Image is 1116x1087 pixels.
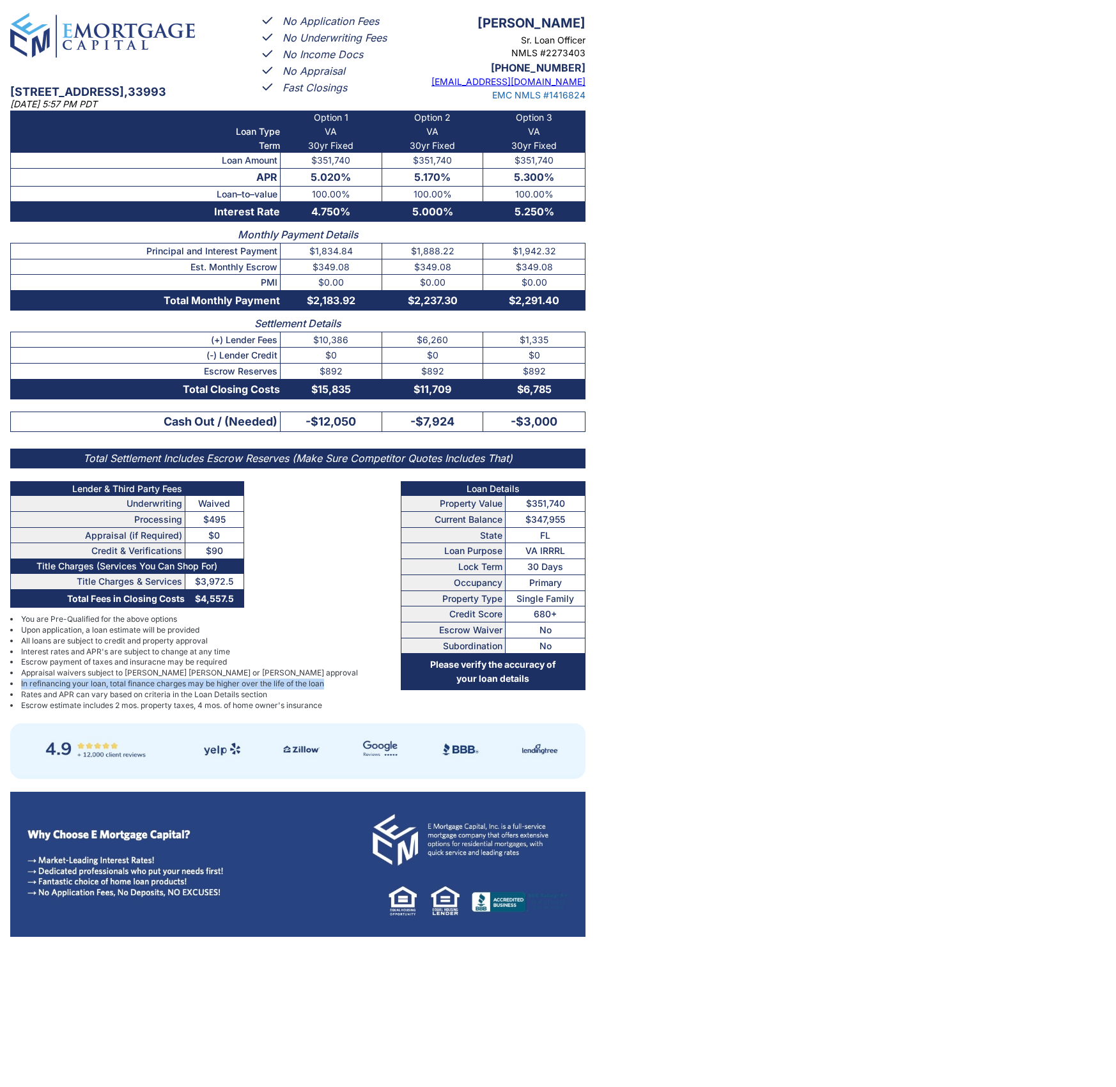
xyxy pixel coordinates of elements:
[11,311,585,332] th: Settlement Details
[401,654,585,690] th: Please verify the accuracy of your loan details
[21,614,177,625] span: You are Pre-Qualified for the above options
[506,527,585,543] td: FL
[431,76,585,87] a: [EMAIL_ADDRESS][DOMAIN_NAME]
[195,593,234,604] span: $4,557.5
[11,589,185,608] th: Total Fees in Closing Costs
[11,186,281,202] th: Loan–to–value
[10,13,195,58] img: emc-logo-full.png
[526,498,565,509] span: $351,740
[203,514,226,525] span: $495
[283,13,379,29] p: No Application Fees
[280,139,382,153] td: 30yr Fixed
[11,412,281,432] th: Cash Out / (Needed)
[517,383,552,396] span: $6,785
[11,202,281,222] th: Interest Rate
[21,657,227,668] span: Escrow payment of taxes and insuracne may be required
[514,171,554,183] span: 5.300%
[21,625,199,636] span: Upon application, a loan estimate will be provided
[525,514,565,525] span: $347,955
[208,530,220,541] span: $0
[10,792,585,932] img: footer.jpg
[11,543,185,559] th: Credit & Verifications
[483,125,585,139] td: VA
[10,723,585,775] img: ratings.jpg
[11,573,185,589] th: Title Charges & Services
[506,590,585,606] td: Single Family
[408,294,458,307] span: $2,237.30
[414,383,451,396] span: $11,709
[401,574,505,590] th: Occupancy
[21,636,208,647] span: All loans are subject to credit and property approval
[420,277,446,288] span: $0.00
[11,379,281,399] th: Total Closing Costs
[513,245,556,256] span: $1,942.32
[522,277,547,288] span: $0.00
[511,415,557,428] span: -$3,000
[401,496,505,512] th: Property Value
[11,559,244,574] th: Title Charges (Services You Can Shop For)
[401,34,585,47] p: Sr. Loan Officer
[11,496,185,512] th: Underwriting
[401,638,505,654] th: Subordination
[206,545,223,556] span: $90
[311,155,350,166] span: $351,740
[382,111,483,125] td: Option 2
[11,275,281,291] th: PMI
[414,171,451,183] span: 5.170%
[413,155,452,166] span: $351,740
[283,47,363,63] p: No Income Docs
[401,60,585,76] p: [PHONE_NUMBER]
[325,350,337,360] span: $0
[21,679,324,690] span: In refinancing your loan, total finance charges may be higher over the life of the loan
[311,383,351,396] span: $15,835
[10,98,195,111] p: [DATE] 5:57 PM PDT
[411,245,454,256] span: $1,888.22
[11,527,185,543] th: Appraisal (if Required)
[515,155,554,166] span: $351,740
[307,294,355,307] span: $2,183.92
[11,364,281,380] th: Escrow Reserves
[401,89,585,102] p: EMC NMLS #1416824
[516,261,553,272] span: $349.08
[401,13,585,34] p: [PERSON_NAME]
[523,366,546,376] span: $892
[417,334,448,345] span: $6,260
[309,245,353,256] span: $1,834.84
[382,139,483,153] td: 30yr Fixed
[21,700,322,711] span: Escrow estimate includes 2 mos. property taxes, 4 mos. of home owner's insurance
[11,481,244,496] th: Lender & Third Party Fees
[280,125,382,139] td: VA
[21,668,358,679] span: Appraisal waivers subject to [PERSON_NAME] [PERSON_NAME] or [PERSON_NAME] approval
[195,576,233,587] span: $3,972.5
[529,350,540,360] span: $0
[11,222,585,243] th: Monthly Payment Details
[410,415,454,428] span: -$7,924
[312,189,350,199] span: 100.00%
[11,332,281,348] th: (+) Lender Fees
[11,168,281,186] th: APR
[11,512,185,528] th: Processing
[414,189,452,199] span: 100.00%
[280,111,382,125] td: Option 1
[313,334,348,345] span: $10,386
[11,243,281,259] th: Principal and Interest Payment
[313,261,350,272] span: $349.08
[11,259,281,275] th: Est. Monthly Escrow
[320,366,343,376] span: $892
[515,205,554,218] span: 5.250%
[11,125,281,139] th: Loan Type
[412,205,453,218] span: 5.000%
[10,449,585,468] p: Total Settlement Includes Escrow Reserves (Make Sure Competitor Quotes Includes That)
[401,47,585,59] p: NMLS # 2273403
[506,574,585,590] td: Primary
[401,512,505,528] th: Current Balance
[318,277,344,288] span: $0.00
[401,622,505,638] th: Escrow Waiver
[306,415,356,428] span: -$12,050
[283,80,347,96] p: Fast Closings
[509,294,559,307] span: $2,291.40
[520,334,548,345] span: $1,335
[283,63,345,79] p: No Appraisal
[401,527,505,543] th: State
[414,261,451,272] span: $349.08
